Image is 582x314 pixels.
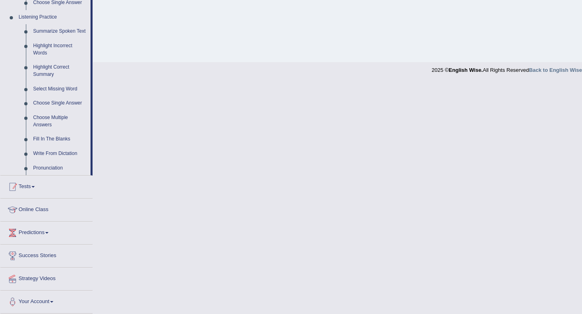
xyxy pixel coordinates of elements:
[0,176,93,196] a: Tests
[30,82,91,96] a: Select Missing Word
[0,199,93,219] a: Online Class
[449,67,483,73] strong: English Wise.
[30,60,91,82] a: Highlight Correct Summary
[30,161,91,176] a: Pronunciation
[15,10,91,25] a: Listening Practice
[30,147,91,161] a: Write From Dictation
[30,132,91,147] a: Fill In The Blanks
[30,96,91,111] a: Choose Single Answer
[0,222,93,242] a: Predictions
[0,268,93,288] a: Strategy Videos
[529,67,582,73] a: Back to English Wise
[0,245,93,265] a: Success Stories
[30,111,91,132] a: Choose Multiple Answers
[30,39,91,60] a: Highlight Incorrect Words
[30,24,91,39] a: Summarize Spoken Text
[432,62,582,74] div: 2025 © All Rights Reserved
[0,291,93,311] a: Your Account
